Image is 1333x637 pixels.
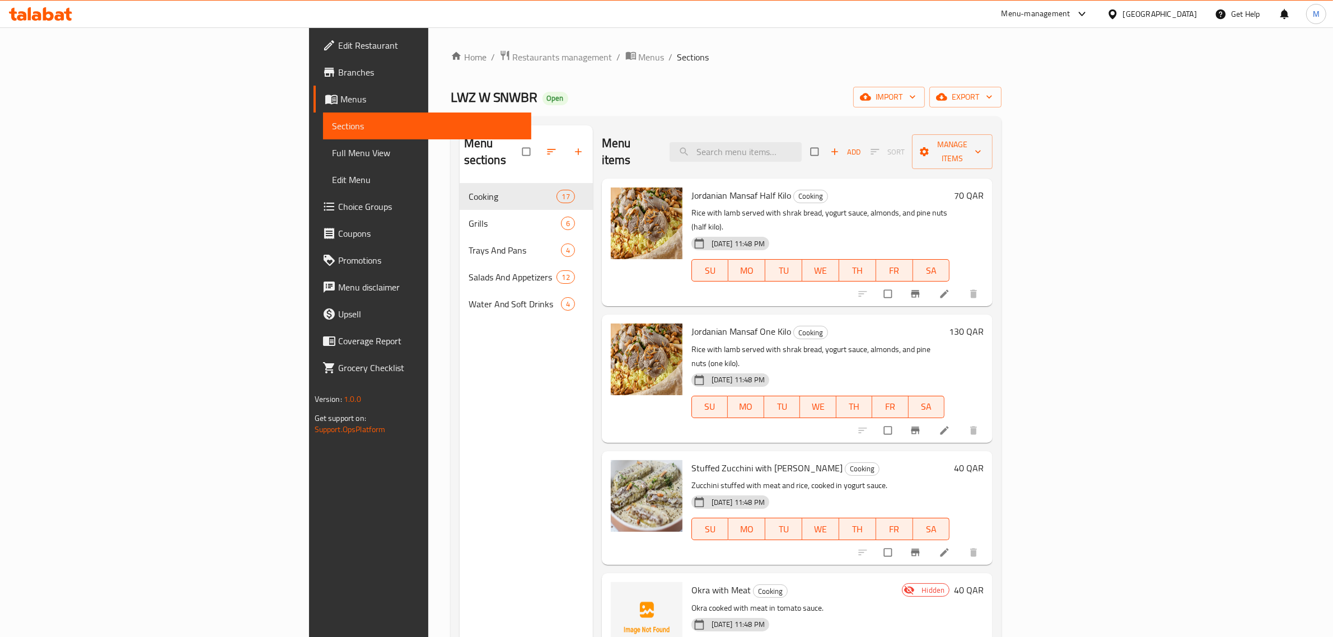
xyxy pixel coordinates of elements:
[841,399,868,415] span: TH
[556,190,574,203] div: items
[939,288,952,299] a: Edit menu item
[853,87,925,107] button: import
[602,135,656,168] h2: Menu items
[807,263,835,279] span: WE
[323,139,532,166] a: Full Menu View
[805,399,832,415] span: WE
[961,540,988,565] button: delete
[323,166,532,193] a: Edit Menu
[691,187,791,204] span: Jordanian Mansaf Half Kilo
[691,460,843,476] span: Stuffed Zucchini with [PERSON_NAME]
[954,582,984,598] h6: 40 QAR
[881,263,909,279] span: FR
[691,601,898,615] p: Okra cooked with meat in tomato sauce.
[839,259,876,282] button: TH
[876,518,913,540] button: FR
[460,179,593,322] nav: Menu sections
[314,86,532,113] a: Menus
[460,291,593,317] div: Water And Soft Drinks4
[862,90,916,104] span: import
[954,460,984,476] h6: 40 QAR
[877,542,901,563] span: Select to update
[469,270,557,284] span: Salads And Appetizers
[903,282,930,306] button: Branch-specific-item
[918,521,946,537] span: SA
[451,50,1002,64] nav: breadcrumb
[611,324,682,395] img: Jordanian Mansaf One Kilo
[770,263,798,279] span: TU
[1313,8,1320,20] span: M
[562,218,574,229] span: 6
[469,190,557,203] span: Cooking
[556,270,574,284] div: items
[314,59,532,86] a: Branches
[863,143,912,161] span: Select section first
[827,143,863,161] button: Add
[876,259,913,282] button: FR
[460,237,593,264] div: Trays And Pans4
[707,619,769,630] span: [DATE] 11:48 PM
[691,479,950,493] p: Zucchini stuffed with meat and rice, cooked in yogurt sauce.
[499,50,612,64] a: Restaurants management
[770,521,798,537] span: TU
[804,141,827,162] span: Select section
[903,418,930,443] button: Branch-specific-item
[677,50,709,64] span: Sections
[314,354,532,381] a: Grocery Checklist
[839,518,876,540] button: TH
[460,210,593,237] div: Grills6
[691,518,729,540] button: SU
[1123,8,1197,20] div: [GEOGRAPHIC_DATA]
[561,297,575,311] div: items
[949,324,984,339] h6: 130 QAR
[929,87,1002,107] button: export
[954,188,984,203] h6: 70 QAR
[562,299,574,310] span: 4
[917,585,949,596] span: Hidden
[913,518,950,540] button: SA
[728,396,764,418] button: MO
[696,399,723,415] span: SU
[903,540,930,565] button: Branch-specific-item
[314,327,532,354] a: Coverage Report
[807,521,835,537] span: WE
[845,462,880,476] div: Cooking
[769,399,796,415] span: TU
[909,396,945,418] button: SA
[913,399,941,415] span: SA
[844,521,872,537] span: TH
[332,119,523,133] span: Sections
[625,50,665,64] a: Menus
[561,217,575,230] div: items
[877,399,904,415] span: FR
[469,217,561,230] div: Grills
[691,396,728,418] button: SU
[691,323,791,340] span: Jordanian Mansaf One Kilo
[469,297,561,311] div: Water And Soft Drinks
[733,521,761,537] span: MO
[877,420,901,441] span: Select to update
[707,374,769,385] span: [DATE] 11:48 PM
[315,411,366,425] span: Get support on:
[332,146,523,160] span: Full Menu View
[691,206,950,234] p: Rice with lamb served with shrak bread, yogurt sauce, almonds, and pine nuts (half kilo).
[460,183,593,210] div: Cooking17
[338,361,523,374] span: Grocery Checklist
[469,243,561,257] span: Trays And Pans
[338,334,523,348] span: Coverage Report
[961,282,988,306] button: delete
[794,190,827,203] span: Cooking
[562,245,574,256] span: 4
[707,238,769,249] span: [DATE] 11:48 PM
[733,263,761,279] span: MO
[338,307,523,321] span: Upsell
[696,263,724,279] span: SU
[881,521,909,537] span: FR
[639,50,665,64] span: Menus
[314,32,532,59] a: Edit Restaurant
[696,521,724,537] span: SU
